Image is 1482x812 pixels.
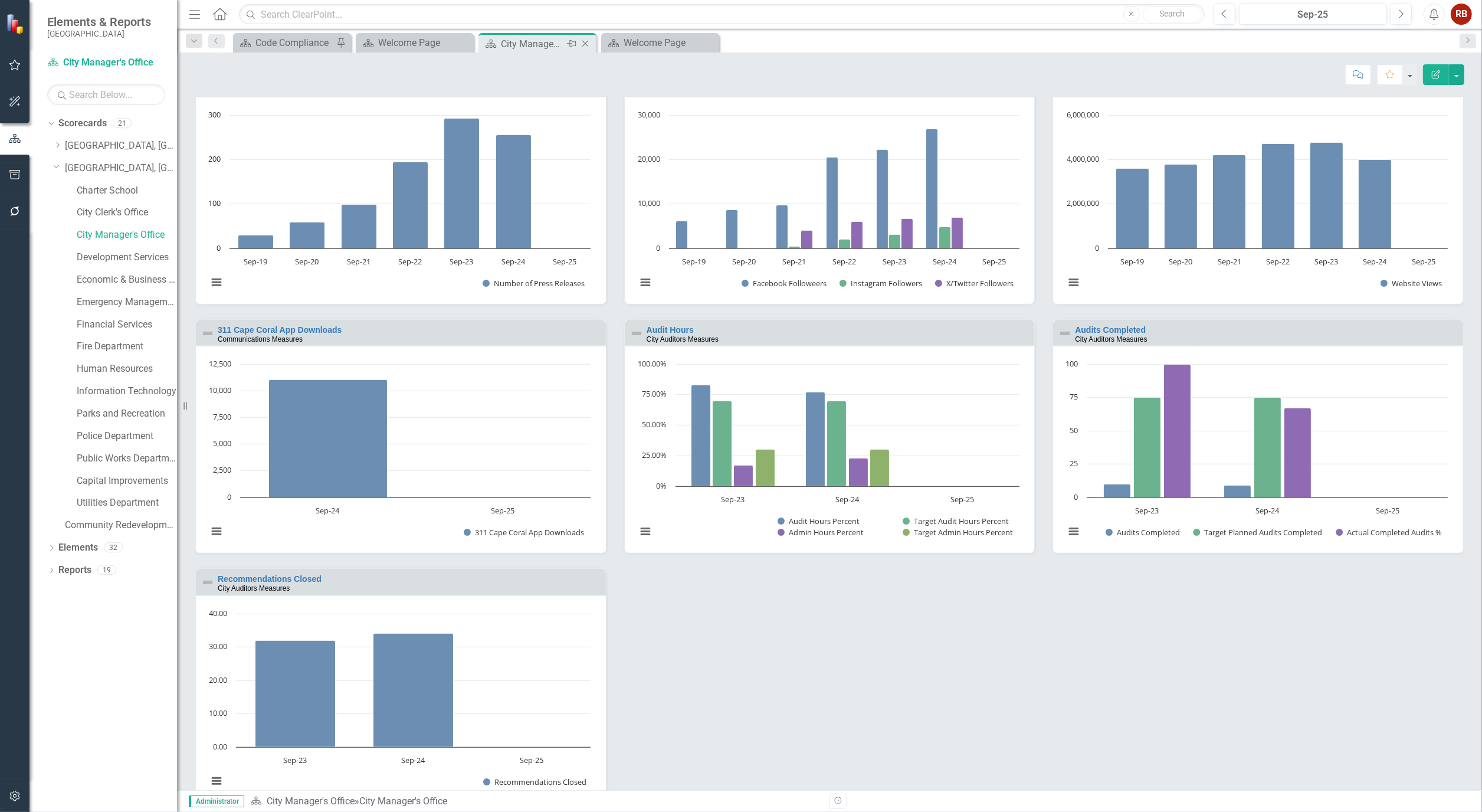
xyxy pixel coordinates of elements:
[1106,528,1179,538] button: Show Audits Completed
[520,755,543,765] text: Sep-25
[97,565,116,575] div: 19
[624,319,1035,554] div: Double-Click to Edit
[213,438,231,448] text: 5,000
[838,240,850,249] path: Sep-22, 2,116. Instagram Followers.
[1059,358,1457,550] div: Chart. Highcharts interactive chart.
[1104,484,1131,498] path: Sep-23, 10. Audits Completed.
[244,256,267,267] text: Sep-19
[217,243,221,253] text: 0
[1135,505,1159,516] text: Sep-23
[778,516,860,526] button: Show Audit Hours Percent
[347,256,370,267] text: Sep-21
[218,584,290,592] small: City Auditors Measures
[1075,325,1146,335] a: Audits Completed
[1284,408,1311,498] path: Sep-24, 67. Actual Completed Audits %.
[982,256,1006,267] text: Sep-25
[295,256,319,267] text: Sep-20
[629,326,644,340] img: Not Defined
[1254,398,1281,498] path: Sep-24, 75. Target Planned Audits Completed.
[656,243,660,253] text: 0
[104,543,123,553] div: 32
[1224,486,1251,498] path: Sep-24, 9. Audits Completed.
[631,358,1025,550] svg: Interactive chart
[1205,527,1323,538] text: Target Planned Audits Completed
[778,528,865,538] button: Show Admin Hours Percent
[208,772,224,789] button: View chart menu, Chart
[903,516,1010,526] button: Show Target Audit Hours Percent
[712,364,962,487] g: Target Audit Hours Percent, bar series 2 of 4 with 3 bars.
[209,708,227,718] text: 10.00
[58,564,91,577] a: Reports
[47,56,165,70] a: City Manager's Office
[1376,505,1399,516] text: Sep-25
[848,459,868,487] path: Sep-24, 23. Admin Hours Percent.
[208,523,224,539] button: View chart menu, Chart
[213,464,231,475] text: 2,500
[638,198,660,208] text: 10,000
[733,466,753,487] path: Sep-23, 17. Admin Hours Percent.
[1116,169,1149,249] path: Sep-19, 3,605,029. Website Views.
[208,109,221,120] text: 300
[826,158,838,249] path: Sep-22, 20,499. Facebook Followeers.
[801,231,812,249] path: Sep-21, 4,046. X/Twitter Followers.
[255,640,336,747] path: Sep-23, 32. Recommendations Closed.
[77,362,177,376] a: Human Resources
[1347,527,1442,538] text: Actual Completed Audits %
[553,256,576,267] text: Sep-25
[712,401,732,487] path: Sep-23, 70. Target Audit Hours Percent.
[491,505,515,516] text: Sep-25
[47,29,151,38] small: [GEOGRAPHIC_DATA]
[402,755,426,765] text: Sep-24
[1266,256,1290,267] text: Sep-22
[483,279,586,289] button: Show Number of Press Releases
[939,227,950,249] path: Sep-24, 4,800. Instagram Followers.
[638,153,660,164] text: 20,000
[1053,319,1464,554] div: Double-Click to Edit
[494,278,585,289] text: Number of Press Releases
[753,278,827,289] text: Facebook Followeers
[1070,458,1078,469] text: 25
[378,35,471,50] div: Welcome Page
[227,492,231,502] text: 0
[721,494,745,505] text: Sep-23
[501,256,526,267] text: Sep-24
[1059,358,1454,550] svg: Interactive chart
[1159,9,1185,18] span: Search
[642,419,667,430] text: 50.00%
[1451,4,1472,25] button: RB
[638,109,660,120] text: 30,000
[250,795,821,808] div: »
[393,162,428,249] path: Sep-22, 195. Number of Press Releases.
[77,251,177,264] a: Development Services
[1070,391,1078,402] text: 75
[202,109,596,301] svg: Interactive chart
[1169,256,1193,267] text: Sep-20
[647,325,694,335] a: Audit Hours
[932,256,956,267] text: Sep-24
[935,279,1014,289] button: Show X/Twitter Followers
[267,795,355,807] a: City Manager's Office
[726,210,737,249] path: Sep-20, 8,661. Facebook Followeers.
[1065,358,1078,369] text: 100
[1058,326,1072,340] img: Not Defined
[208,153,221,164] text: 200
[283,755,307,765] text: Sep-23
[65,519,177,532] a: Community Redevelopment Area
[1164,364,1389,498] g: Actual Completed Audits %, bar series 3 of 3 with 3 bars.
[1134,398,1161,498] path: Sep-23, 75. Target Planned Audits Completed.
[1239,4,1387,25] button: Sep-25
[642,450,667,460] text: 25.00%
[901,219,913,249] path: Sep-23, 6,766. X/Twitter Followers.
[239,4,1205,25] input: Search ClearPoint...
[883,256,906,267] text: Sep-23
[1117,527,1180,538] text: Audits Completed
[1218,256,1241,267] text: Sep-21
[209,641,227,651] text: 30.00
[202,109,600,301] div: Chart. Highcharts interactive chart.
[464,528,586,538] button: Show 311 Cape Coral App Downloads
[290,222,325,249] path: Sep-20, 59. Number of Press Releases.
[202,608,596,800] svg: Interactive chart
[835,494,860,505] text: Sep-24
[209,358,231,369] text: 12,500
[624,35,716,50] div: Welcome Page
